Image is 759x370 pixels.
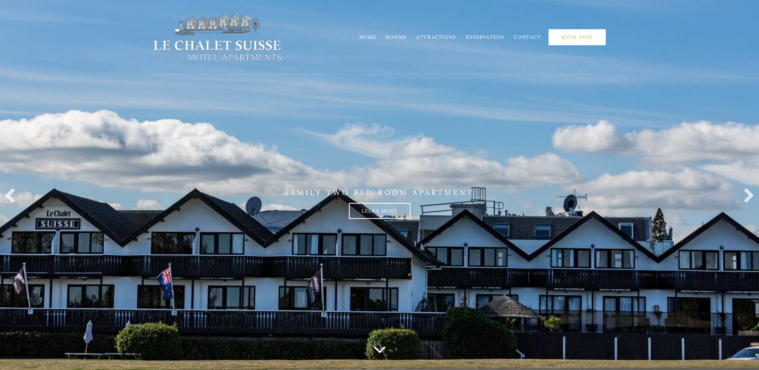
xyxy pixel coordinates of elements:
[514,34,541,40] a: Contact
[466,34,504,40] a: Reservation
[386,34,407,40] a: Rooms
[152,13,282,61] img: lechaletsuisse
[416,34,456,40] a: Attractions
[349,203,411,219] a: Learn more
[549,29,606,45] a: Book Now
[152,188,608,197] p: FAMILY TWO BED ROOM APARTMENT
[359,34,376,40] a: Home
